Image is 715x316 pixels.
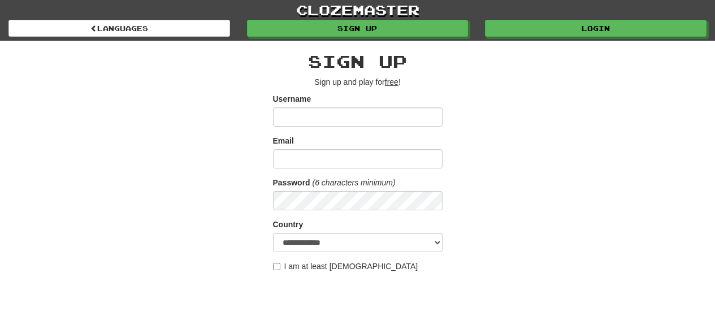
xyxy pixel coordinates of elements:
label: Country [273,219,304,230]
label: Password [273,177,310,188]
a: Sign up [247,20,469,37]
em: (6 characters minimum) [313,178,396,187]
label: Email [273,135,294,146]
input: I am at least [DEMOGRAPHIC_DATA] [273,263,280,270]
label: I am at least [DEMOGRAPHIC_DATA] [273,261,418,272]
u: free [385,77,398,86]
a: Languages [8,20,230,37]
h2: Sign up [273,52,443,71]
p: Sign up and play for ! [273,76,443,88]
a: Login [485,20,707,37]
label: Username [273,93,311,105]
